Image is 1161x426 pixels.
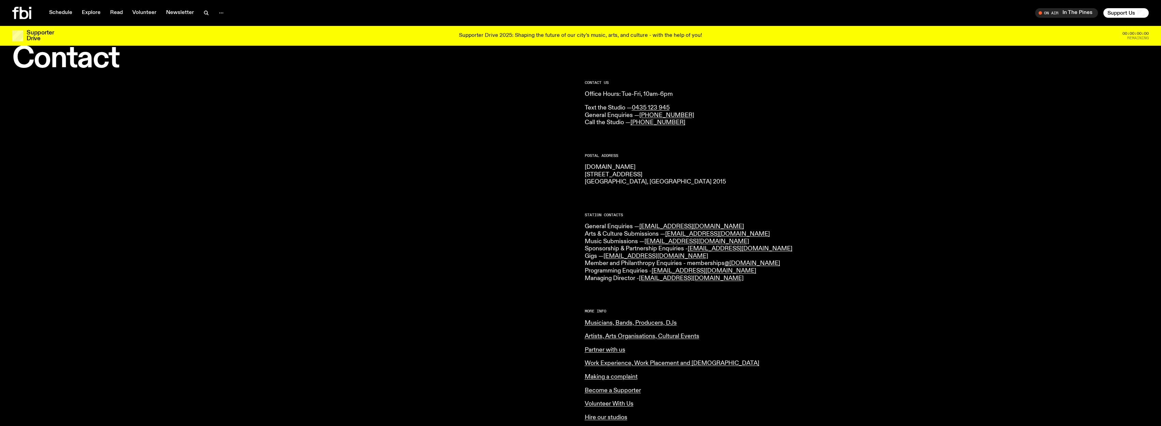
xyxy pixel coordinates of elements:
[604,253,708,259] a: [EMAIL_ADDRESS][DOMAIN_NAME]
[644,238,749,245] a: [EMAIL_ADDRESS][DOMAIN_NAME]
[1035,8,1098,18] button: On AirIn The Pines
[585,347,625,353] a: Partner with us
[585,309,1149,313] h2: More Info
[639,275,744,281] a: [EMAIL_ADDRESS][DOMAIN_NAME]
[1122,32,1149,35] span: 00:00:00:00
[665,231,770,237] a: [EMAIL_ADDRESS][DOMAIN_NAME]
[585,213,1149,217] h2: Station Contacts
[106,8,127,18] a: Read
[632,105,670,111] a: 0435 123 945
[585,401,634,407] a: Volunteer With Us
[585,374,638,380] a: Making a complaint
[630,119,685,126] a: [PHONE_NUMBER]
[78,8,105,18] a: Explore
[585,164,1149,186] p: [DOMAIN_NAME] [STREET_ADDRESS] [GEOGRAPHIC_DATA], [GEOGRAPHIC_DATA] 2015
[12,45,577,73] h1: Contact
[459,33,702,39] p: Supporter Drive 2025: Shaping the future of our city’s music, arts, and culture - with the help o...
[639,223,744,230] a: [EMAIL_ADDRESS][DOMAIN_NAME]
[162,8,198,18] a: Newsletter
[128,8,161,18] a: Volunteer
[585,104,1149,127] p: Text the Studio — General Enquiries — Call the Studio —
[652,268,756,274] a: [EMAIL_ADDRESS][DOMAIN_NAME]
[585,154,1149,158] h2: Postal Address
[585,387,641,394] a: Become a Supporter
[1107,10,1135,16] span: Support Us
[585,81,1149,85] h2: CONTACT US
[688,246,792,252] a: [EMAIL_ADDRESS][DOMAIN_NAME]
[585,360,759,366] a: Work Experience, Work Placement and [DEMOGRAPHIC_DATA]
[1127,36,1149,40] span: Remaining
[585,320,677,326] a: Musicians, Bands, Producers, DJs
[725,260,780,266] a: @[DOMAIN_NAME]
[585,91,1149,98] p: Office Hours: Tue-Fri, 10am-6pm
[639,112,694,118] a: [PHONE_NUMBER]
[585,414,627,421] a: Hire our studios
[45,8,76,18] a: Schedule
[585,223,1149,282] p: General Enquiries — Arts & Culture Submissions — Music Submissions — Sponsorship & Partnership En...
[27,30,54,42] h3: Supporter Drive
[585,333,699,339] a: Artists, Arts Organisations, Cultural Events
[1103,8,1149,18] button: Support Us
